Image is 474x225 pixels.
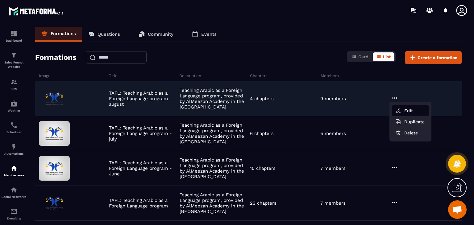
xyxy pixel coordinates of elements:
[2,130,26,134] p: Scheduler
[2,195,26,198] p: Social Networks
[39,156,70,181] img: formation-background
[35,51,77,64] h2: Formations
[10,208,18,215] img: email
[10,30,18,37] img: formation
[392,105,429,116] button: Edit
[180,192,247,214] p: Teaching Arabic as a Foreign Language program, provided by AlMeezan Academy in the [GEOGRAPHIC_DATA]
[2,160,26,182] a: automationsautomationsMember area
[82,27,126,42] a: Questions
[2,152,26,155] p: Automations
[9,6,64,17] img: logo
[109,73,178,78] h6: Title
[109,198,176,209] p: TAFL: Teaching Arabic as a Foreign Language program
[132,27,180,42] a: Community
[10,143,18,150] img: automations
[405,51,462,64] button: Create a formation
[2,39,26,42] p: Dashboard
[250,96,274,101] p: 4 chapters
[2,109,26,112] p: Webinar
[109,160,176,177] p: TAFL: Teaching Arabic as a Foreign Language program - June
[10,78,18,86] img: formation
[250,131,274,136] p: 6 chapters
[39,121,70,146] img: formation-background
[2,60,26,69] p: Sales Funnel Website
[2,47,26,74] a: formationformationSales Funnel Website
[2,87,26,91] p: CRM
[418,55,458,61] span: Create a formation
[39,73,107,78] h6: Image
[10,51,18,59] img: formation
[180,88,247,110] p: Teaching Arabic as a Foreign Language program, provided by AlMeezan Academy in the [GEOGRAPHIC_DATA]
[2,182,26,203] a: social-networksocial-networkSocial Networks
[320,96,346,101] p: 9 members
[201,31,217,37] p: Events
[179,73,248,78] h6: Description
[320,200,346,206] p: 7 members
[321,73,390,78] h6: Members
[250,166,276,171] p: 15 chapters
[98,31,120,37] p: Questions
[51,31,76,36] p: Formations
[2,203,26,225] a: emailemailE-mailing
[392,127,429,138] button: Delete
[2,95,26,117] a: automationsautomationsWebinar
[348,52,372,61] button: Card
[10,121,18,129] img: scheduler
[2,174,26,177] p: Member area
[2,25,26,47] a: formationformationDashboard
[109,125,176,142] p: TAFL: Teaching Arabic as a Foreign Language program - july
[2,117,26,138] a: schedulerschedulerScheduler
[2,217,26,220] p: E-mailing
[109,90,176,107] p: TAFL: Teaching Arabic as a Foreign Language program - august
[186,27,223,42] a: Events
[383,54,391,59] span: List
[320,166,346,171] p: 7 members
[35,27,82,42] a: Formations
[250,200,276,206] p: 23 chapters
[250,73,319,78] h6: Chapters
[10,165,18,172] img: automations
[39,86,70,111] img: formation-background
[2,74,26,95] a: formationformationCRM
[373,52,394,61] button: List
[10,100,18,107] img: automations
[358,54,368,59] span: Card
[148,31,173,37] p: Community
[180,157,247,179] p: Teaching Arabic as a Foreign Language program, provided by AlMeezan Academy in the [GEOGRAPHIC_DATA]
[448,200,467,219] a: Open chat
[10,186,18,194] img: social-network
[2,138,26,160] a: automationsautomationsAutomations
[180,122,247,145] p: Teaching Arabic as a Foreign Language program, provided by AlMeezan Academy in the [GEOGRAPHIC_DATA]
[39,191,70,215] img: formation-background
[320,131,346,136] p: 5 members
[392,116,429,127] button: Duplicate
